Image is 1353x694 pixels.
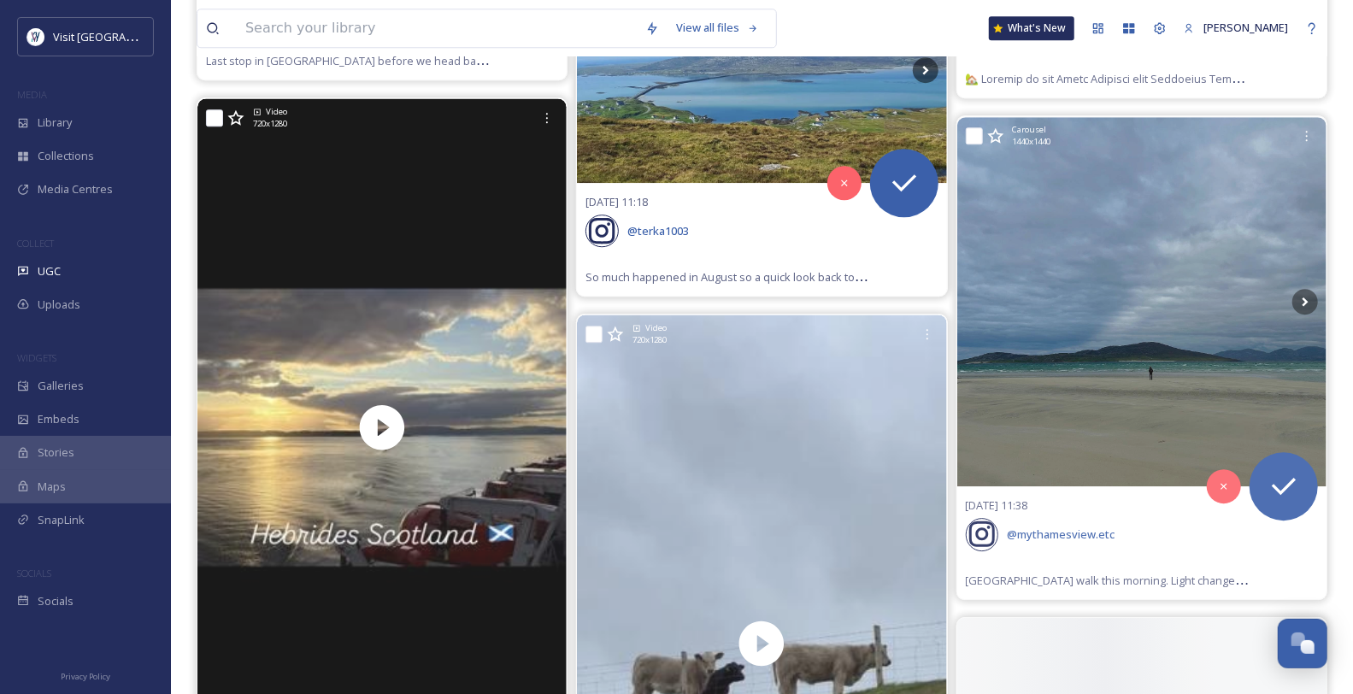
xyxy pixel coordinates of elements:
[38,181,113,197] span: Media Centres
[1007,526,1115,542] span: @ mythamesview.etc
[61,665,110,685] a: Privacy Policy
[253,118,287,130] span: 720 x 1280
[27,28,44,45] img: Untitled%20design%20%2897%29.png
[38,444,74,461] span: Stories
[957,117,1327,486] img: Seilebost beach walk this morning. Light changes from second to second. Can’t keep up… #outerhebr...
[61,671,110,682] span: Privacy Policy
[632,334,667,346] span: 720 x 1280
[38,115,72,131] span: Library
[1013,136,1051,148] span: 1440 x 1440
[17,567,51,579] span: SOCIALS
[237,9,637,47] input: Search your library
[38,297,80,313] span: Uploads
[38,411,79,427] span: Embeds
[668,11,768,44] a: View all files
[38,378,84,394] span: Galleries
[627,223,689,238] span: @ terka1003
[1013,124,1047,136] span: Carousel
[38,512,85,528] span: SnapLink
[966,497,1028,513] span: [DATE] 11:38
[17,351,56,364] span: WIDGETS
[1278,619,1327,668] button: Open Chat
[38,593,74,609] span: Socials
[585,194,648,209] span: [DATE] 11:18
[1203,20,1288,35] span: [PERSON_NAME]
[17,88,47,101] span: MEDIA
[266,106,287,118] span: Video
[38,263,61,279] span: UGC
[645,322,667,334] span: Video
[17,237,54,250] span: COLLECT
[53,28,185,44] span: Visit [GEOGRAPHIC_DATA]
[38,479,66,495] span: Maps
[38,148,94,164] span: Collections
[1175,11,1297,44] a: [PERSON_NAME]
[989,16,1074,40] a: What's New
